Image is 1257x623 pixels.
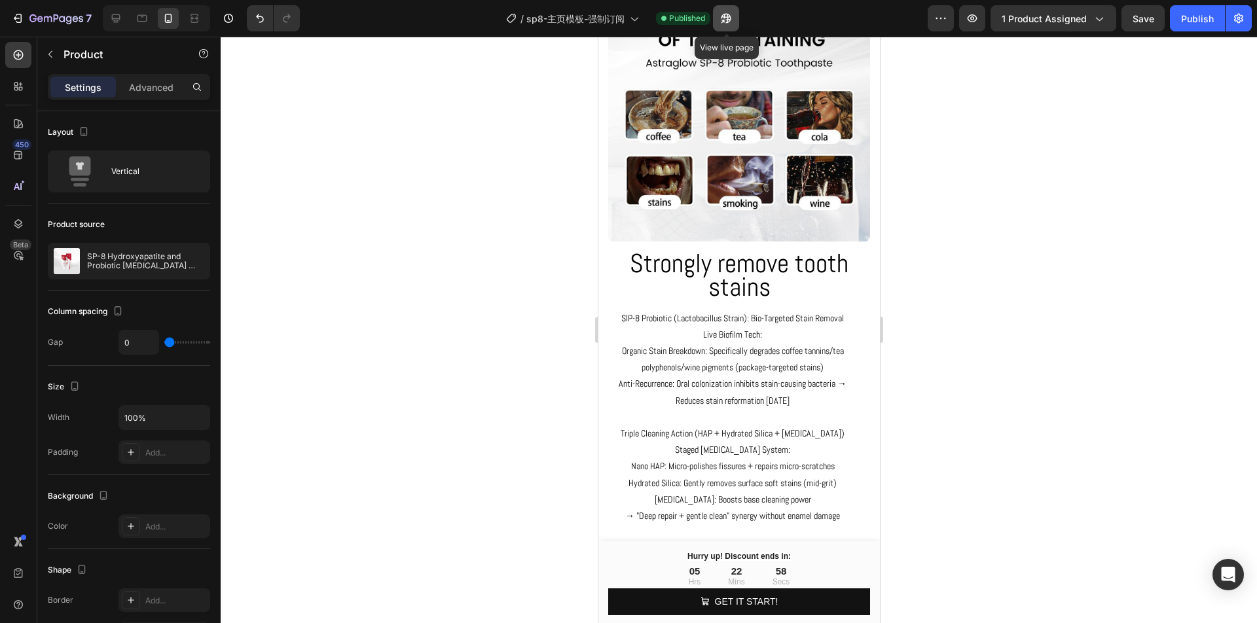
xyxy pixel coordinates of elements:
button: 7 [5,5,98,31]
button: Publish [1170,5,1225,31]
div: Padding [48,446,78,458]
p: Anti-Recurrence: Oral colonization inhibits stain-causing bacteria → Reduces stain reformation [D... [11,339,257,372]
p: Product [64,46,175,62]
div: GET IT START! [117,557,180,573]
p: Mins [130,541,146,549]
div: Open Intercom Messenger [1212,559,1244,590]
p: 7 [86,10,92,26]
div: Border [48,594,73,606]
p: Nano HAP: Micro-polishes fissures + repairs micro-scratches [11,421,257,438]
div: Shape [48,561,90,579]
input: Auto [119,406,209,429]
p: [MEDICAL_DATA]: Boosts base cleaning power → "Deep repair + gentle clean" synergy without enamel ... [11,455,257,488]
img: product feature img [54,248,80,274]
span: Published [669,12,705,24]
div: Color [48,520,68,532]
div: 22 [130,529,146,539]
p: SP-8 Hydroxyapatite and Probiotic [MEDICAL_DATA] Toothpaste [87,252,204,270]
p: Triple Cleaning Action (HAP + Hydrated Silica + [MEDICAL_DATA]) Staged [MEDICAL_DATA] System: [11,389,257,421]
div: Width [48,412,69,423]
div: Beta [10,240,31,250]
p: Hrs [90,541,103,549]
div: Gap [48,336,63,348]
div: Add... [145,595,207,607]
p: Secs [174,541,192,549]
span: 1 product assigned [1002,12,1087,26]
div: Product source [48,219,105,230]
iframe: Design area [598,37,880,623]
div: 05 [90,529,103,539]
p: Hydrated Silica: Gently removes surface soft stains (mid-grit) [11,438,257,455]
span: Strongly remove tooth stains [31,210,250,267]
input: Auto [119,330,158,354]
button: 1 product assigned [991,5,1116,31]
div: Add... [145,521,207,533]
div: Layout [48,124,92,141]
div: Vertical [111,156,191,187]
p: SIP-8 Probiotic (Lactobacillus Strain): Bio-Targeted Stain Removal Live Biofilm Tech: [11,274,257,306]
button: Save [1121,5,1165,31]
p: Settings [65,80,101,94]
div: Column spacing [48,303,126,321]
span: Hurry up! Discount ends in: [89,515,192,524]
span: Save [1133,13,1154,24]
p: Organic Stain Breakdown: Specifically degrades coffee tannins/tea polyphenols/wine pigments (pack... [11,306,257,339]
span: / [520,12,524,26]
div: Size [48,378,82,396]
button: GET IT START! [10,552,272,578]
p: Advanced [129,80,173,94]
div: Undo/Redo [247,5,300,31]
span: sp8-主页模板-强制订阅 [526,12,625,26]
div: Background [48,488,111,505]
div: 58 [174,529,192,539]
div: Publish [1181,12,1214,26]
div: Add... [145,447,207,459]
div: 450 [12,139,31,150]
